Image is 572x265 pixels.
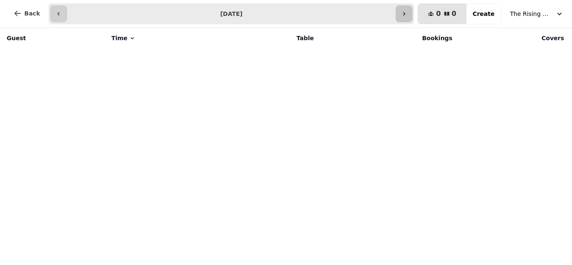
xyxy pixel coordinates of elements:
th: Table [225,28,319,48]
span: Back [24,10,40,16]
button: Time [111,34,136,42]
span: Time [111,34,127,42]
button: Create [466,4,501,24]
th: Bookings [319,28,458,48]
button: The Rising Sun [505,6,569,21]
button: Back [7,3,47,23]
span: The Rising Sun [510,10,552,18]
th: Covers [457,28,569,48]
span: 0 [452,10,456,17]
span: 0 [436,10,441,17]
button: 00 [418,4,466,24]
span: Create [473,11,495,17]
